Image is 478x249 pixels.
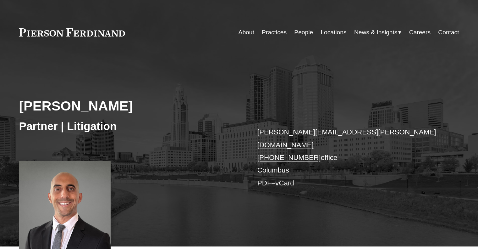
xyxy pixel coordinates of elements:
a: vCard [275,179,294,187]
a: [PHONE_NUMBER] [257,154,321,161]
a: [PERSON_NAME][EMAIL_ADDRESS][PERSON_NAME][DOMAIN_NAME] [257,128,436,149]
a: Careers [409,26,431,38]
h2: [PERSON_NAME] [19,98,239,114]
p: office Columbus – [257,126,441,190]
a: About [239,26,254,38]
a: Locations [321,26,346,38]
a: People [294,26,313,38]
a: PDF [257,179,272,187]
a: Practices [262,26,287,38]
a: Contact [438,26,459,38]
a: folder dropdown [354,26,402,38]
h3: Partner | Litigation [19,119,239,133]
span: News & Insights [354,27,398,38]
